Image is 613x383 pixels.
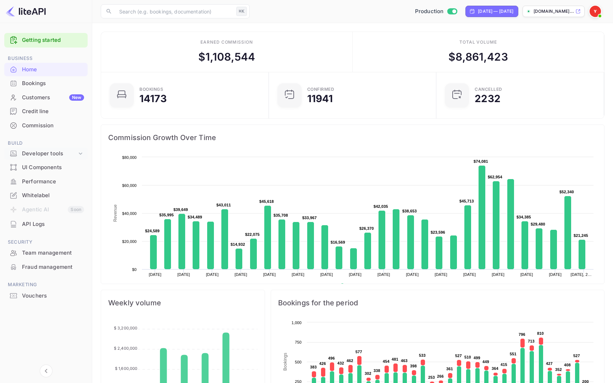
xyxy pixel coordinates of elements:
a: Whitelabel [4,189,88,202]
text: [DATE] [377,272,390,277]
text: [DATE] [463,272,476,277]
span: Security [4,238,88,246]
a: Commission [4,119,88,132]
a: Home [4,63,88,76]
img: LiteAPI logo [6,6,46,17]
text: 415 [501,362,507,367]
div: Total volume [459,39,497,45]
text: 810 [537,331,544,335]
text: 462 [347,359,353,363]
text: $26,370 [359,226,374,231]
text: $35,995 [159,213,174,217]
div: API Logs [22,220,84,228]
text: 713 [528,339,535,343]
div: Credit line [4,105,88,118]
text: 499 [474,356,480,360]
div: Team management [4,246,88,260]
div: Home [22,66,84,74]
text: 383 [310,365,317,369]
text: $34,385 [517,215,531,219]
div: 2232 [475,94,501,104]
tspan: $ 1,600,000 [115,366,138,371]
text: [DATE] [520,272,533,277]
text: 533 [419,353,426,357]
text: 796 [519,332,525,337]
div: $ 1,108,544 [198,49,255,65]
text: [DATE] [177,272,190,277]
span: Bookings for the period [278,297,597,309]
div: Commission [4,119,88,133]
div: Customers [22,94,84,102]
text: 510 [464,355,471,359]
div: Performance [4,175,88,189]
text: $39,649 [173,207,188,212]
text: $60,000 [122,183,137,188]
div: Earned commission [200,39,253,45]
text: $45,618 [259,199,274,204]
a: Getting started [22,36,84,44]
a: API Logs [4,217,88,231]
div: CustomersNew [4,91,88,105]
text: 449 [482,360,489,364]
text: Bookings [283,353,288,371]
text: $62,954 [488,175,503,179]
div: 11941 [307,94,333,104]
text: 463 [401,359,408,363]
span: Build [4,139,88,147]
div: Switch to Sandbox mode [412,7,460,16]
div: UI Components [22,163,84,172]
tspan: $ 3,200,000 [114,326,138,331]
div: Vouchers [22,292,84,300]
text: [DATE] [549,272,562,277]
span: Production [415,7,444,16]
div: Confirmed [307,87,335,91]
span: Marketing [4,281,88,289]
span: Weekly volume [108,297,258,309]
div: Vouchers [4,289,88,303]
text: 427 [546,361,553,366]
text: $45,713 [459,199,474,203]
text: $14,932 [231,242,245,246]
text: 454 [383,359,390,363]
div: Team management [22,249,84,257]
text: 481 [392,357,398,361]
text: $29,480 [531,222,545,226]
p: [DOMAIN_NAME]... [534,8,574,15]
div: Getting started [4,33,88,48]
text: 527 [573,354,580,358]
text: 253 [428,375,435,379]
button: Collapse navigation [40,365,53,377]
text: 577 [355,350,362,354]
text: $43,011 [216,203,231,207]
text: 266 [437,374,444,378]
a: Vouchers [4,289,88,302]
text: 500 [295,360,302,364]
div: Performance [22,178,84,186]
text: 1,000 [291,321,301,325]
text: [DATE], 2… [570,272,591,277]
div: New [69,94,84,101]
text: 432 [337,361,344,365]
text: $0 [132,267,137,272]
text: [DATE] [234,272,247,277]
div: Home [4,63,88,77]
div: $ 8,861,423 [448,49,508,65]
div: Commission [22,122,84,130]
text: $20,000 [122,239,137,244]
text: 408 [564,363,571,367]
a: Team management [4,246,88,259]
text: 426 [319,361,326,366]
div: Bookings [4,77,88,90]
div: Developer tools [4,148,88,160]
text: 551 [510,352,517,356]
text: Revenue [113,204,118,222]
text: 361 [446,367,453,371]
text: $42,035 [374,204,388,209]
text: [DATE] [149,272,161,277]
img: Yandex [590,6,601,17]
a: UI Components [4,161,88,174]
text: 364 [492,366,499,371]
div: Fraud management [22,263,84,271]
div: Click to change the date range period [465,6,518,17]
text: $38,653 [402,209,417,213]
